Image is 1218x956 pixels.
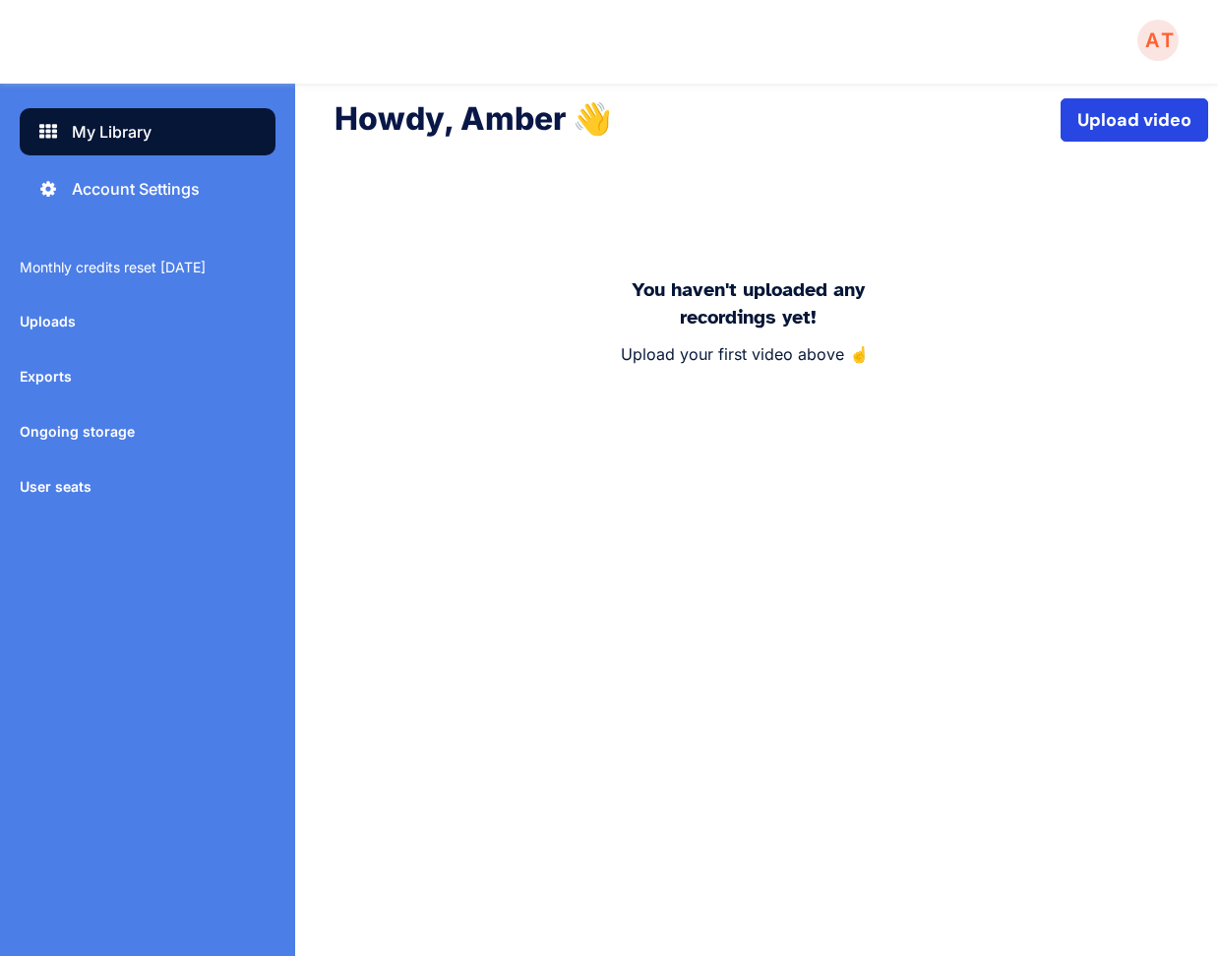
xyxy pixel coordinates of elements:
div: Uploads [20,314,76,329]
div: Upload your first video above ☝️ [600,343,890,368]
div: A T [1136,30,1181,50]
div: Account Settings [72,177,200,201]
div: My Library [72,120,152,144]
img: yH5BAEAAAAALAAAAAABAAEAAAIBRAA7 [20,20,256,70]
button: Upload video [1061,98,1208,142]
div: Exports [20,369,72,384]
div: Ongoing storage [20,424,135,439]
h1: Howdy, Amber 👋 [335,98,1061,144]
div: User seats [20,479,91,494]
div: Monthly credits reset [DATE] [20,260,275,298]
strong: You haven't uploaded any recordings yet! [632,277,871,329]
